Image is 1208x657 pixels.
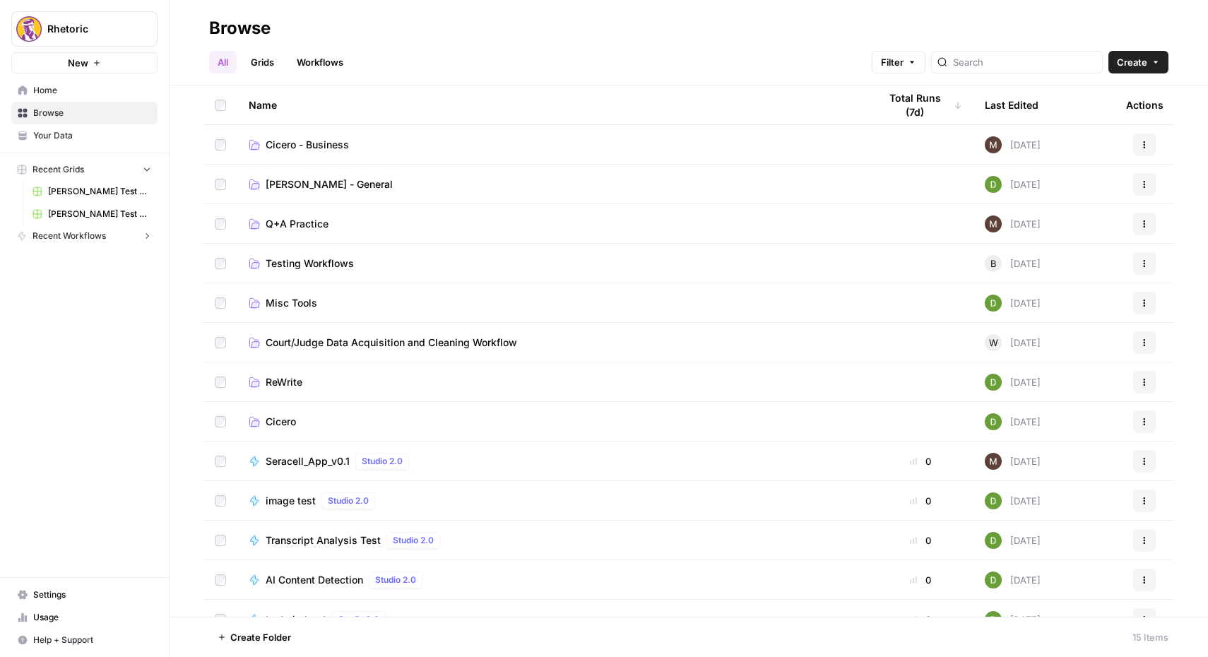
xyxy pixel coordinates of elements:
[985,176,1002,193] img: 9imwbg9onax47rbj8p24uegffqjq
[33,634,151,646] span: Help + Support
[249,572,856,588] a: AI Content DetectionStudio 2.0
[48,185,151,198] span: [PERSON_NAME] Test Workflow - Copilot Example Grid
[266,336,517,350] span: Court/Judge Data Acquisition and Cleaning Workflow
[338,613,379,626] span: Studio 2.0
[288,51,352,73] a: Workflows
[26,203,158,225] a: [PERSON_NAME] Test Workflow - SERP Overview Grid
[11,11,158,47] button: Workspace: Rhetoric
[209,626,300,649] button: Create Folder
[1132,630,1168,644] div: 15 Items
[985,611,1041,628] div: [DATE]
[249,415,856,429] a: Cicero
[11,159,158,180] button: Recent Grids
[11,606,158,629] a: Usage
[985,215,1002,232] img: 7m96hgkn2ytuyzsdcp6mfpkrnuzx
[1126,85,1163,124] div: Actions
[985,374,1041,391] div: [DATE]
[11,124,158,147] a: Your Data
[11,102,158,124] a: Browse
[11,584,158,606] a: Settings
[1108,51,1168,73] button: Create
[209,17,271,40] div: Browse
[985,255,1041,272] div: [DATE]
[16,16,42,42] img: Rhetoric Logo
[33,588,151,601] span: Settings
[985,136,1002,153] img: 7m96hgkn2ytuyzsdcp6mfpkrnuzx
[985,572,1041,588] div: [DATE]
[985,295,1002,312] img: 9imwbg9onax47rbj8p24uegffqjq
[266,138,349,152] span: Cicero - Business
[249,177,856,191] a: [PERSON_NAME] - General
[32,163,84,176] span: Recent Grids
[266,217,328,231] span: Q+A Practice
[11,79,158,102] a: Home
[33,611,151,624] span: Usage
[249,375,856,389] a: ReWrite
[266,415,296,429] span: Cicero
[249,453,856,470] a: Seracell_App_v0.1Studio 2.0
[985,453,1041,470] div: [DATE]
[249,85,856,124] div: Name
[209,51,237,73] a: All
[985,295,1041,312] div: [DATE]
[985,532,1041,549] div: [DATE]
[266,573,363,587] span: AI Content Detection
[249,217,856,231] a: Q+A Practice
[249,336,856,350] a: Court/Judge Data Acquisition and Cleaning Workflow
[266,454,350,468] span: Seracell_App_v0.1
[985,334,1041,351] div: [DATE]
[47,22,133,36] span: Rhetoric
[1117,55,1147,69] span: Create
[33,107,151,119] span: Browse
[872,51,925,73] button: Filter
[266,256,354,271] span: Testing Workflows
[11,225,158,247] button: Recent Workflows
[33,129,151,142] span: Your Data
[985,374,1002,391] img: 9imwbg9onax47rbj8p24uegffqjq
[879,85,962,124] div: Total Runs (7d)
[953,55,1096,69] input: Search
[249,138,856,152] a: Cicero - Business
[249,492,856,509] a: image testStudio 2.0
[266,533,381,547] span: Transcript Analysis Test
[879,454,962,468] div: 0
[266,296,317,310] span: Misc Tools
[68,56,88,70] span: New
[985,572,1002,588] img: 9imwbg9onax47rbj8p24uegffqjq
[375,574,416,586] span: Studio 2.0
[48,208,151,220] span: [PERSON_NAME] Test Workflow - SERP Overview Grid
[879,533,962,547] div: 0
[393,534,434,547] span: Studio 2.0
[266,375,302,389] span: ReWrite
[242,51,283,73] a: Grids
[985,413,1002,430] img: 9imwbg9onax47rbj8p24uegffqjq
[249,256,856,271] a: Testing Workflows
[249,611,856,628] a: test abstractStudio 2.0
[989,336,998,350] span: W
[249,296,856,310] a: Misc Tools
[985,136,1041,153] div: [DATE]
[985,611,1002,628] img: 9imwbg9onax47rbj8p24uegffqjq
[985,413,1041,430] div: [DATE]
[249,532,856,549] a: Transcript Analysis TestStudio 2.0
[879,494,962,508] div: 0
[985,532,1002,549] img: 9imwbg9onax47rbj8p24uegffqjq
[11,629,158,651] button: Help + Support
[985,176,1041,193] div: [DATE]
[11,52,158,73] button: New
[266,612,326,627] span: test abstract
[985,85,1038,124] div: Last Edited
[266,494,316,508] span: image test
[266,177,393,191] span: [PERSON_NAME] - General
[990,256,997,271] span: B
[985,492,1002,509] img: 9imwbg9onax47rbj8p24uegffqjq
[362,455,403,468] span: Studio 2.0
[879,573,962,587] div: 0
[328,495,369,507] span: Studio 2.0
[985,492,1041,509] div: [DATE]
[985,453,1002,470] img: 7m96hgkn2ytuyzsdcp6mfpkrnuzx
[33,84,151,97] span: Home
[26,180,158,203] a: [PERSON_NAME] Test Workflow - Copilot Example Grid
[985,215,1041,232] div: [DATE]
[879,612,962,627] div: 0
